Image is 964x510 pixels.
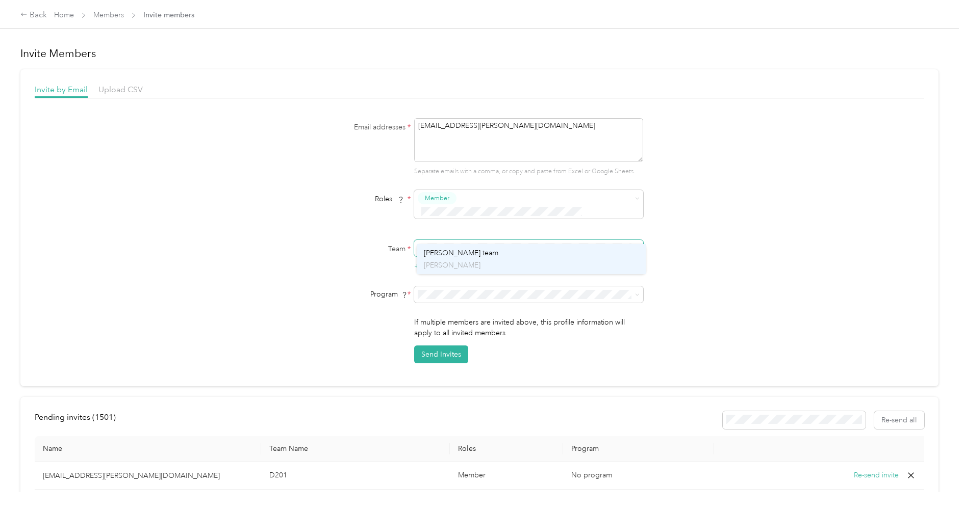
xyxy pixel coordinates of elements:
[424,260,639,271] p: [PERSON_NAME]
[414,167,643,176] p: Separate emails with a comma, or copy and paste from Excel or Google Sheets.
[874,411,924,429] button: Re-send all
[424,249,498,257] span: [PERSON_NAME] team
[418,192,456,205] button: Member
[414,345,468,363] button: Send Invites
[93,11,124,19] a: Members
[563,436,714,462] th: Program
[907,453,964,510] iframe: Everlance-gr Chat Button Frame
[458,471,486,479] span: Member
[98,85,143,94] span: Upload CSV
[425,194,449,203] span: Member
[54,11,74,19] a: Home
[35,412,116,422] span: Pending invites
[283,122,411,132] label: Email addresses
[571,471,612,479] span: No program
[35,411,924,429] div: info-bar
[414,317,643,338] p: If multiple members are invited above, this profile information will apply to all invited members
[92,412,116,422] span: ( 1501 )
[414,118,643,162] textarea: [EMAIL_ADDRESS][PERSON_NAME][DOMAIN_NAME]
[283,244,411,254] label: Team
[450,436,563,462] th: Roles
[269,471,287,479] span: D201
[414,260,466,273] button: + Create team
[143,10,194,20] span: Invite members
[20,46,938,61] h1: Invite Members
[723,411,925,429] div: Resend all invitations
[283,289,411,300] div: Program
[35,436,261,462] th: Name
[261,436,450,462] th: Team Name
[35,411,123,429] div: left-menu
[43,470,253,481] p: [EMAIL_ADDRESS][PERSON_NAME][DOMAIN_NAME]
[371,191,408,207] span: Roles
[20,9,47,21] div: Back
[854,470,899,481] button: Re-send invite
[35,85,88,94] span: Invite by Email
